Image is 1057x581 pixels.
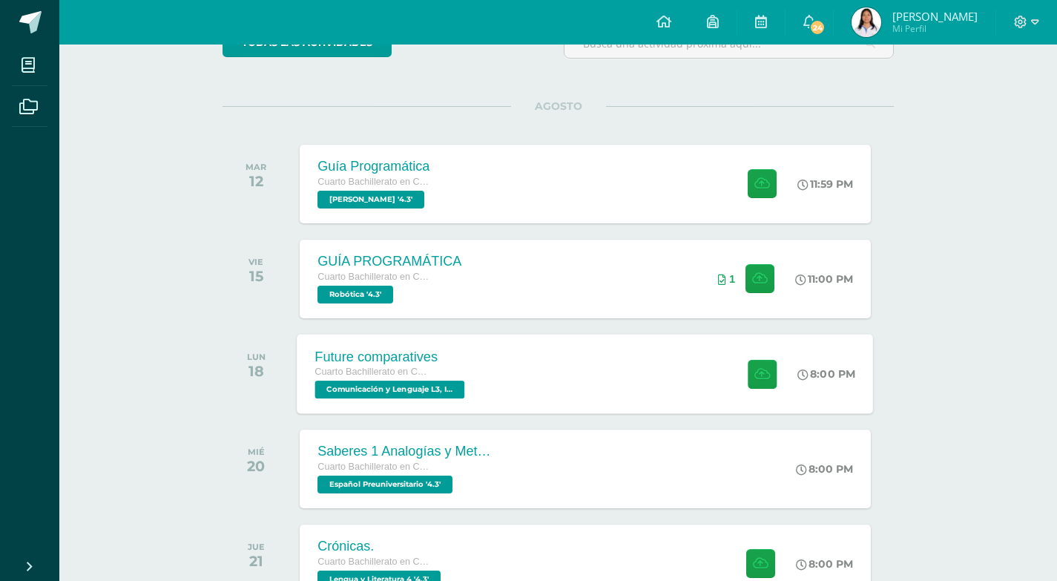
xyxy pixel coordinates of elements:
[317,444,495,459] div: Saberes 1 Analogías y Metáforas
[317,557,429,567] span: Cuarto Bachillerato en Ciencias y Letras
[248,267,263,285] div: 15
[852,7,881,37] img: 97a65471cb6ef70f5b810e38ac33f3e5.png
[246,172,266,190] div: 12
[809,19,826,36] span: 24
[796,557,853,571] div: 8:00 PM
[796,462,853,476] div: 8:00 PM
[892,9,978,24] span: [PERSON_NAME]
[247,352,266,362] div: LUN
[315,381,465,398] span: Comunicación y Lenguaje L3, Inglés 4 'Inglés - Intermedio "A"'
[247,447,265,457] div: MIÉ
[248,257,263,267] div: VIE
[247,457,265,475] div: 20
[317,191,424,209] span: PEREL '4.3'
[511,99,606,113] span: AGOSTO
[317,476,452,493] span: Español Preuniversitario '4.3'
[729,273,735,285] span: 1
[718,273,735,285] div: Archivos entregados
[317,462,429,472] span: Cuarto Bachillerato en Ciencias y Letras
[798,367,856,381] div: 8:00 PM
[317,539,444,554] div: Crónicas.
[317,177,429,187] span: Cuarto Bachillerato en Ciencias y Letras
[248,552,265,570] div: 21
[317,272,429,282] span: Cuarto Bachillerato en Ciencias y Letras
[246,162,266,172] div: MAR
[248,542,265,552] div: JUE
[795,272,853,286] div: 11:00 PM
[247,362,266,380] div: 18
[317,254,461,269] div: GUÍA PROGRAMÁTICA
[317,286,393,303] span: Robótica '4.3'
[317,159,429,174] div: Guía Programática
[892,22,978,35] span: Mi Perfil
[315,349,469,364] div: Future comparatives
[315,367,428,377] span: Cuarto Bachillerato en Ciencias y Letras
[797,177,853,191] div: 11:59 PM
